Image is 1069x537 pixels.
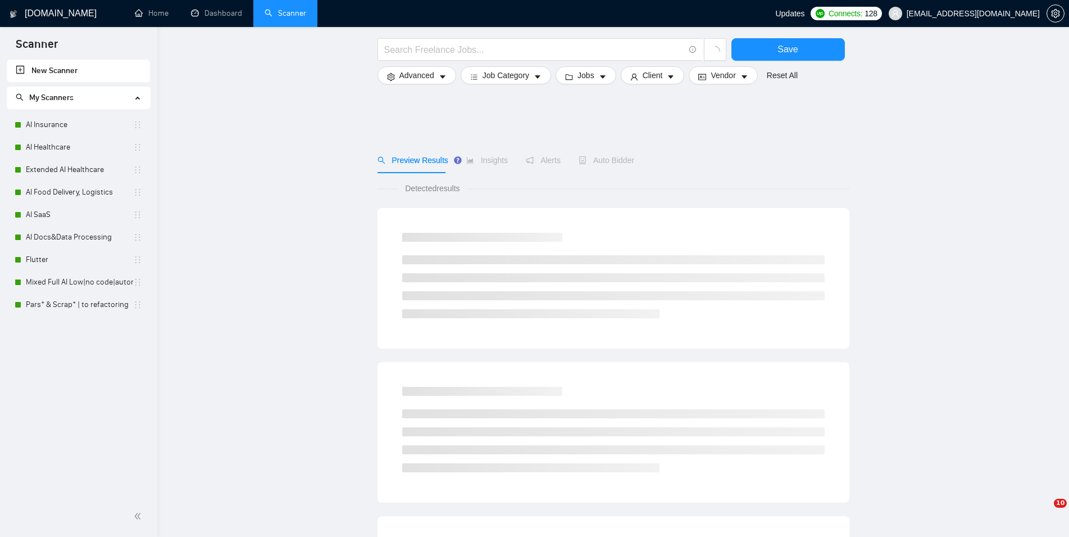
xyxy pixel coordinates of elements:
[643,69,663,82] span: Client
[265,8,306,18] a: searchScanner
[891,10,899,17] span: user
[7,249,150,271] li: Flutter
[26,114,133,136] a: AI Insurance
[1047,9,1065,18] a: setting
[579,156,634,165] span: Auto Bidder
[453,155,463,165] div: Tooltip anchor
[1054,499,1067,508] span: 10
[16,93,74,102] span: My Scanners
[133,233,142,242] span: holder
[767,69,798,82] a: Reset All
[7,226,150,249] li: AI Docs&Data Processing
[689,46,697,53] span: info-circle
[621,66,685,84] button: userClientcaret-down
[630,73,638,81] span: user
[565,73,573,81] span: folder
[816,9,825,18] img: upwork-logo.png
[740,73,748,81] span: caret-down
[26,136,133,159] a: AI Healthcare
[134,511,145,522] span: double-left
[526,156,534,164] span: notification
[483,69,529,82] span: Job Category
[399,69,434,82] span: Advanced
[461,66,551,84] button: barsJob Categorycaret-down
[133,300,142,309] span: holder
[377,156,448,165] span: Preview Results
[689,66,757,84] button: idcardVendorcaret-down
[133,255,142,264] span: holder
[829,7,862,20] span: Connects:
[731,38,845,61] button: Save
[526,156,561,165] span: Alerts
[16,93,24,101] span: search
[711,69,735,82] span: Vendor
[29,93,74,102] span: My Scanners
[7,204,150,226] li: AI SaaS
[7,181,150,204] li: AI Food Delivery, Logistics
[1047,4,1065,22] button: setting
[1031,499,1058,526] iframe: Intercom live chat
[698,73,706,81] span: idcard
[26,159,133,181] a: Extended AI Healthcare
[384,43,684,57] input: Search Freelance Jobs...
[470,73,478,81] span: bars
[135,8,169,18] a: homeHome
[133,278,142,287] span: holder
[710,46,720,56] span: loading
[777,42,798,56] span: Save
[7,136,150,159] li: AI Healthcare
[133,188,142,197] span: holder
[775,9,804,18] span: Updates
[466,156,508,165] span: Insights
[439,73,447,81] span: caret-down
[7,294,150,316] li: Pars* & Scrap* | to refactoring
[534,73,542,81] span: caret-down
[7,159,150,181] li: Extended AI Healthcare
[1047,9,1064,18] span: setting
[26,226,133,249] a: AI Docs&Data Processing
[556,66,616,84] button: folderJobscaret-down
[397,182,467,195] span: Detected results
[133,210,142,219] span: holder
[26,271,133,294] a: Mixed Full AI Low|no code|automations
[377,66,456,84] button: settingAdvancedcaret-down
[577,69,594,82] span: Jobs
[865,7,877,20] span: 128
[7,60,150,82] li: New Scanner
[7,271,150,294] li: Mixed Full AI Low|no code|automations
[579,156,586,164] span: robot
[16,60,141,82] a: New Scanner
[133,165,142,174] span: holder
[133,120,142,129] span: holder
[377,156,385,164] span: search
[466,156,474,164] span: area-chart
[7,114,150,136] li: AI Insurance
[191,8,242,18] a: dashboardDashboard
[26,294,133,316] a: Pars* & Scrap* | to refactoring
[387,73,395,81] span: setting
[10,5,17,23] img: logo
[599,73,607,81] span: caret-down
[667,73,675,81] span: caret-down
[7,36,67,60] span: Scanner
[133,143,142,152] span: holder
[26,181,133,204] a: AI Food Delivery, Logistics
[26,204,133,226] a: AI SaaS
[26,249,133,271] a: Flutter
